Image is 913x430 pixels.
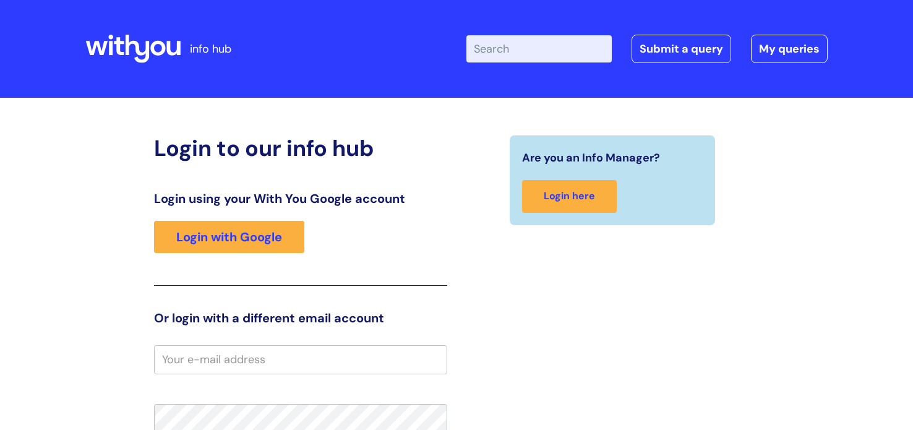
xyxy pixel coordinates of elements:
p: info hub [190,39,231,59]
a: My queries [751,35,828,63]
input: Search [466,35,612,62]
input: Your e-mail address [154,345,447,374]
a: Submit a query [632,35,731,63]
a: Login here [522,180,617,213]
span: Are you an Info Manager? [522,148,660,168]
h3: Login using your With You Google account [154,191,447,206]
a: Login with Google [154,221,304,253]
h2: Login to our info hub [154,135,447,161]
h3: Or login with a different email account [154,311,447,325]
